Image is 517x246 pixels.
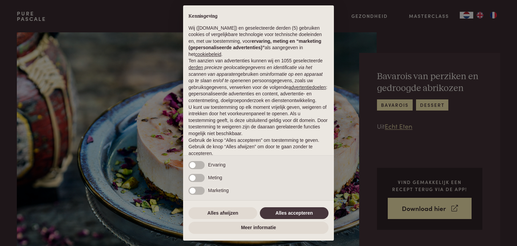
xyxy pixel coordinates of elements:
[188,137,329,157] p: Gebruik de knop “Alles accepteren” om toestemming te geven. Gebruik de knop “Alles afwijzen” om d...
[208,175,222,180] span: Meting
[188,65,312,77] em: precieze geolocatiegegevens en identificatie via het scannen van apparaten
[260,207,329,219] button: Alles accepteren
[188,222,329,234] button: Meer informatie
[188,104,329,137] p: U kunt uw toestemming op elk moment vrijelijk geven, weigeren of intrekken door het voorkeurenpan...
[188,64,203,71] button: derden
[188,25,329,58] p: Wij ([DOMAIN_NAME]) en geselecteerde derden (5) gebruiken cookies of vergelijkbare technologie vo...
[188,207,257,219] button: Alles afwijzen
[188,38,321,51] strong: ervaring, meting en “marketing (gepersonaliseerde advertenties)”
[288,84,326,91] button: advertentiedoelen
[188,13,329,20] h2: Kennisgeving
[188,58,329,104] p: Ten aanzien van advertenties kunnen wij en 1055 geselecteerde gebruiken om en persoonsgegevens, z...
[208,162,226,167] span: Ervaring
[208,188,229,193] span: Marketing
[188,71,323,84] em: informatie op een apparaat op te slaan en/of te openen
[195,52,221,57] a: cookiebeleid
